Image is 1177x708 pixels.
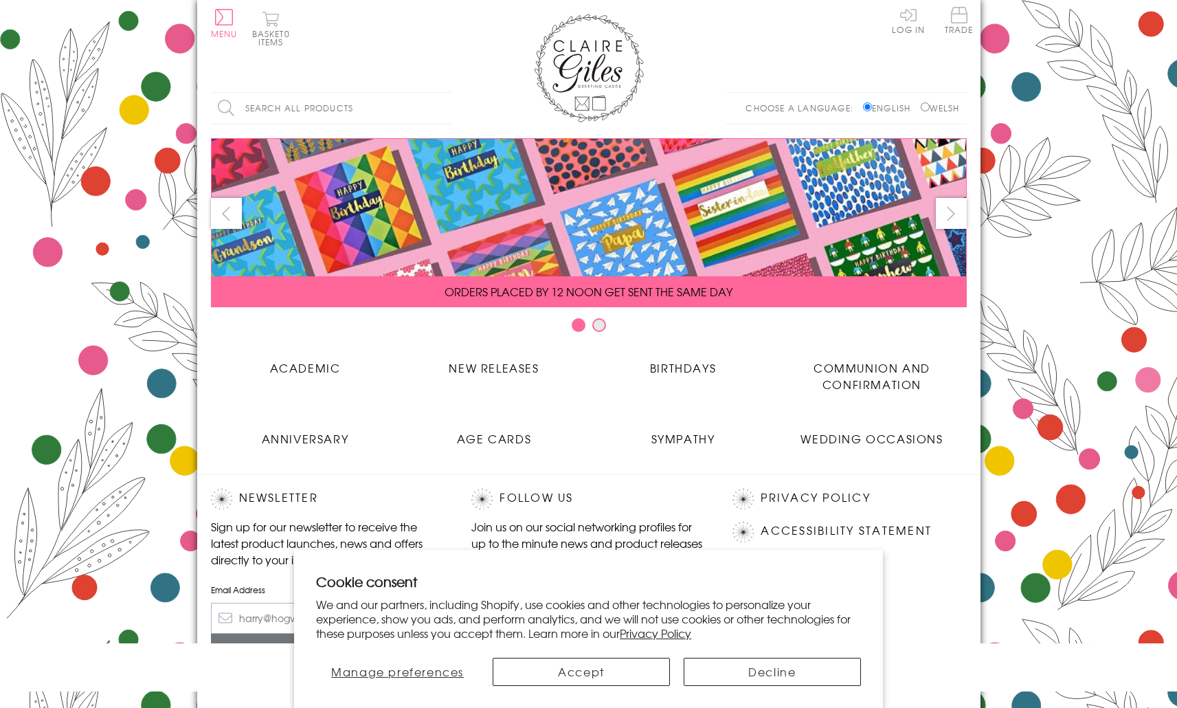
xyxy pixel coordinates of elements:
[211,584,445,596] label: Email Address
[331,663,464,680] span: Manage preferences
[936,198,967,229] button: next
[589,349,778,376] a: Birthdays
[814,359,930,392] span: Communion and Confirmation
[211,603,445,634] input: harry@hogwarts.edu
[211,93,451,124] input: Search all products
[892,7,925,34] a: Log In
[921,102,930,111] input: Welsh
[471,518,705,568] p: Join us on our social networking profiles for up to the minute news and product releases the mome...
[572,318,585,332] button: Carousel Page 1 (Current Slide)
[438,93,451,124] input: Search
[252,11,290,46] button: Basket0 items
[746,102,860,114] p: Choose a language:
[400,349,589,376] a: New Releases
[863,102,917,114] label: English
[945,7,974,34] span: Trade
[445,283,732,300] span: ORDERS PLACED BY 12 NOON GET SENT THE SAME DAY
[761,489,870,507] a: Privacy Policy
[457,430,531,447] span: Age Cards
[921,102,960,114] label: Welsh
[316,597,861,640] p: We and our partners, including Shopify, use cookies and other technologies to personalize your ex...
[316,572,861,591] h2: Cookie consent
[651,430,715,447] span: Sympathy
[620,625,691,641] a: Privacy Policy
[650,359,716,376] span: Birthdays
[945,7,974,36] a: Trade
[211,198,242,229] button: prev
[211,27,238,40] span: Menu
[493,658,670,686] button: Accept
[258,27,290,48] span: 0 items
[534,14,644,122] img: Claire Giles Greetings Cards
[211,9,238,38] button: Menu
[589,420,778,447] a: Sympathy
[863,102,872,111] input: English
[211,349,400,376] a: Academic
[778,349,967,392] a: Communion and Confirmation
[211,634,445,665] input: Subscribe
[262,430,349,447] span: Anniversary
[684,658,861,686] button: Decline
[211,489,445,509] h2: Newsletter
[449,359,539,376] span: New Releases
[778,420,967,447] a: Wedding Occasions
[270,359,341,376] span: Academic
[761,522,932,540] a: Accessibility Statement
[592,318,606,332] button: Carousel Page 2
[471,489,705,509] h2: Follow Us
[316,658,479,686] button: Manage preferences
[211,518,445,568] p: Sign up for our newsletter to receive the latest product launches, news and offers directly to yo...
[211,420,400,447] a: Anniversary
[400,420,589,447] a: Age Cards
[211,318,967,339] div: Carousel Pagination
[800,430,943,447] span: Wedding Occasions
